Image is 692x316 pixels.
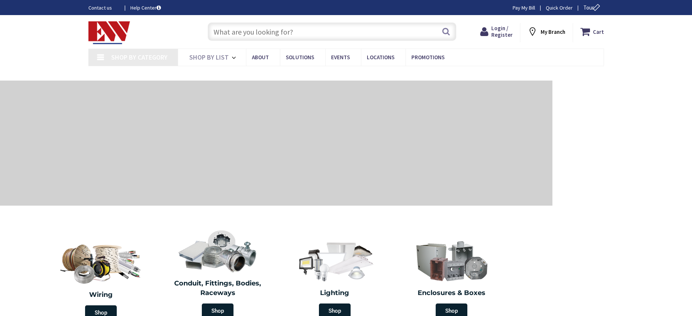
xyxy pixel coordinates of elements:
span: Locations [367,54,394,61]
strong: Cart [593,25,604,38]
h2: Enclosures & Boxes [399,288,505,298]
span: Events [331,54,350,61]
h2: Conduit, Fittings, Bodies, Raceways [165,279,271,298]
h2: Wiring [46,290,156,300]
span: Tour [583,4,602,11]
span: About [252,54,269,61]
span: Promotions [411,54,445,61]
div: My Branch [527,25,565,38]
span: Shop By List [189,53,229,61]
span: Shop By Category [111,53,168,61]
span: Login / Register [491,25,513,38]
a: Pay My Bill [513,4,535,11]
strong: My Branch [541,28,565,35]
h2: Lighting [282,288,388,298]
a: Quick Order [546,4,573,11]
span: Solutions [286,54,314,61]
img: Electrical Wholesalers, Inc. [88,21,130,44]
a: Login / Register [480,25,513,38]
input: What are you looking for? [208,22,456,41]
a: Cart [580,25,604,38]
a: Contact us [88,4,119,11]
a: Help Center [130,4,161,11]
